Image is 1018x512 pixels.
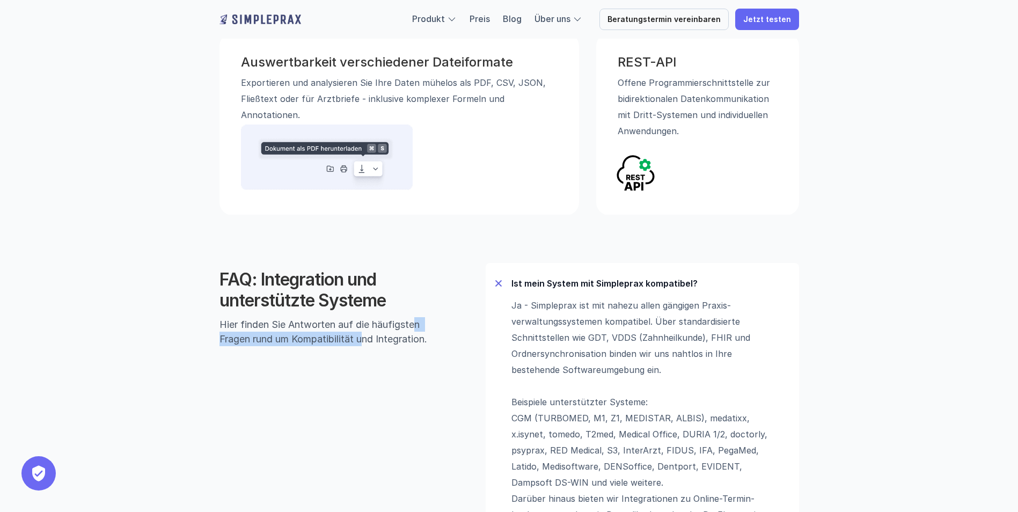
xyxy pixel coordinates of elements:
p: Exportieren und analysieren Sie Ihre Daten mühelos als PDF, CSV, JSON, Fließtext oder für Arztbri... [241,74,558,122]
h2: FAQ: Integration und unterstützte Systeme [219,269,451,311]
p: Hier finden Sie Antworten auf die häufigsten Fragen rund um Kompatibilität und Integration. [219,317,451,346]
a: Beratungstermin vereinbaren [599,9,729,30]
h3: REST-API [618,55,778,70]
p: Beratungstermin vereinbaren [607,15,721,24]
p: Ist mein System mit Simpleprax kompatibel? [511,278,790,289]
a: Über uns [534,13,570,24]
p: Offene Programmierschnittstelle zur bidirektionalen Daten­kommunikation mit Dritt-Systemen und in... [618,74,778,138]
img: Grafikausschnit aus der Anwendung, die das Herunterladen in verschiedenen Dateiformaten zeigt [241,124,413,193]
a: Blog [503,13,522,24]
a: Preis [470,13,490,24]
a: Jetzt testen [735,9,799,30]
h3: Auswertbarkeit verschiedener Dateiformate [241,55,558,70]
p: Jetzt testen [743,15,791,24]
a: Produkt [412,13,445,24]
